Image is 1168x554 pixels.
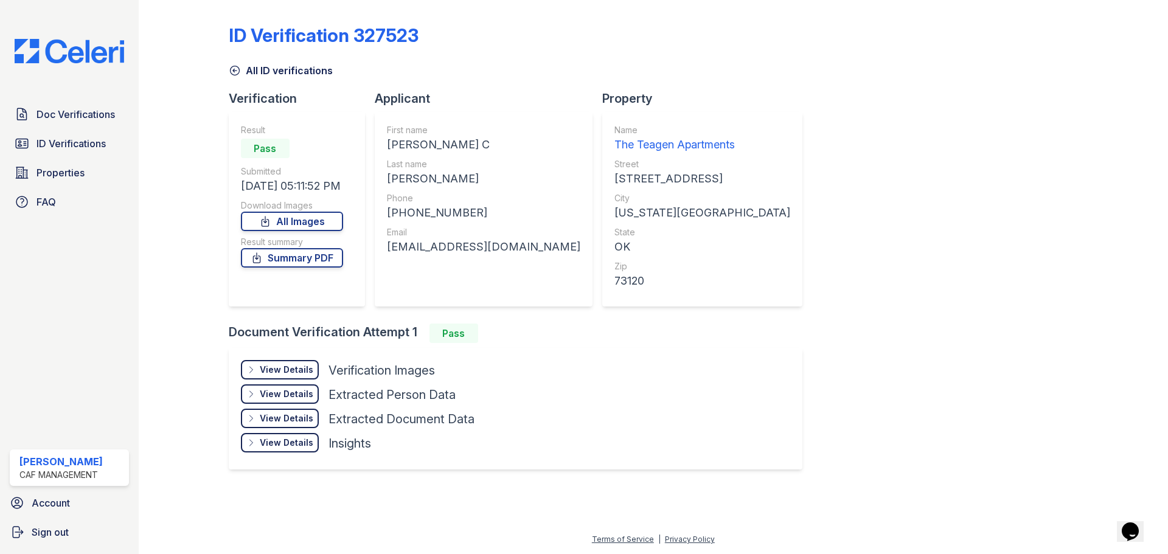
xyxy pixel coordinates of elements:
[665,535,715,544] a: Privacy Policy
[5,520,134,544] a: Sign out
[614,158,790,170] div: Street
[614,136,790,153] div: The Teagen Apartments
[614,226,790,238] div: State
[36,165,85,180] span: Properties
[387,124,580,136] div: First name
[387,170,580,187] div: [PERSON_NAME]
[10,190,129,214] a: FAQ
[387,226,580,238] div: Email
[229,324,812,343] div: Document Verification Attempt 1
[658,535,661,544] div: |
[229,24,419,46] div: ID Verification 327523
[241,165,343,178] div: Submitted
[10,161,129,185] a: Properties
[19,469,103,481] div: CAF Management
[592,535,654,544] a: Terms of Service
[1117,505,1156,542] iframe: chat widget
[241,236,343,248] div: Result summary
[328,410,474,428] div: Extracted Document Data
[241,199,343,212] div: Download Images
[260,412,313,424] div: View Details
[10,131,129,156] a: ID Verifications
[229,90,375,107] div: Verification
[429,324,478,343] div: Pass
[375,90,602,107] div: Applicant
[387,192,580,204] div: Phone
[241,212,343,231] a: All Images
[328,435,371,452] div: Insights
[260,364,313,376] div: View Details
[241,124,343,136] div: Result
[614,272,790,289] div: 73120
[229,63,333,78] a: All ID verifications
[36,195,56,209] span: FAQ
[5,39,134,63] img: CE_Logo_Blue-a8612792a0a2168367f1c8372b55b34899dd931a85d93a1a3d3e32e68fde9ad4.png
[32,525,69,539] span: Sign out
[387,158,580,170] div: Last name
[36,136,106,151] span: ID Verifications
[614,260,790,272] div: Zip
[387,238,580,255] div: [EMAIL_ADDRESS][DOMAIN_NAME]
[241,248,343,268] a: Summary PDF
[387,204,580,221] div: [PHONE_NUMBER]
[614,238,790,255] div: OK
[260,388,313,400] div: View Details
[260,437,313,449] div: View Details
[614,124,790,136] div: Name
[19,454,103,469] div: [PERSON_NAME]
[241,139,290,158] div: Pass
[328,386,456,403] div: Extracted Person Data
[602,90,812,107] div: Property
[614,204,790,221] div: [US_STATE][GEOGRAPHIC_DATA]
[5,491,134,515] a: Account
[32,496,70,510] span: Account
[241,178,343,195] div: [DATE] 05:11:52 PM
[614,124,790,153] a: Name The Teagen Apartments
[36,107,115,122] span: Doc Verifications
[614,192,790,204] div: City
[614,170,790,187] div: [STREET_ADDRESS]
[10,102,129,126] a: Doc Verifications
[328,362,435,379] div: Verification Images
[387,136,580,153] div: [PERSON_NAME] C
